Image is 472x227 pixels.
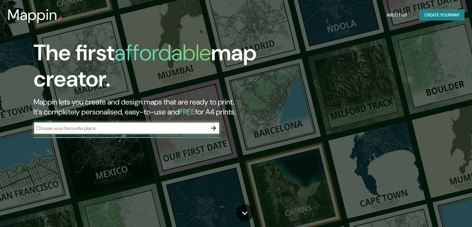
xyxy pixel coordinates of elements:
h3: Mappin [7,6,57,24]
img: mappin-pin [57,16,62,21]
h1: affordable [115,38,211,67]
input: Choose your favourite place [34,125,207,132]
h5: FREE [179,107,195,117]
button: About Us [384,9,409,21]
iframe: Help widget launcher [417,203,465,220]
button: Create yourmap [419,9,465,21]
h1: The first map creator. [34,40,270,97]
h2: Mappin lets you create and design maps that are ready to print. It's completely personalised, eas... [34,97,270,117]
